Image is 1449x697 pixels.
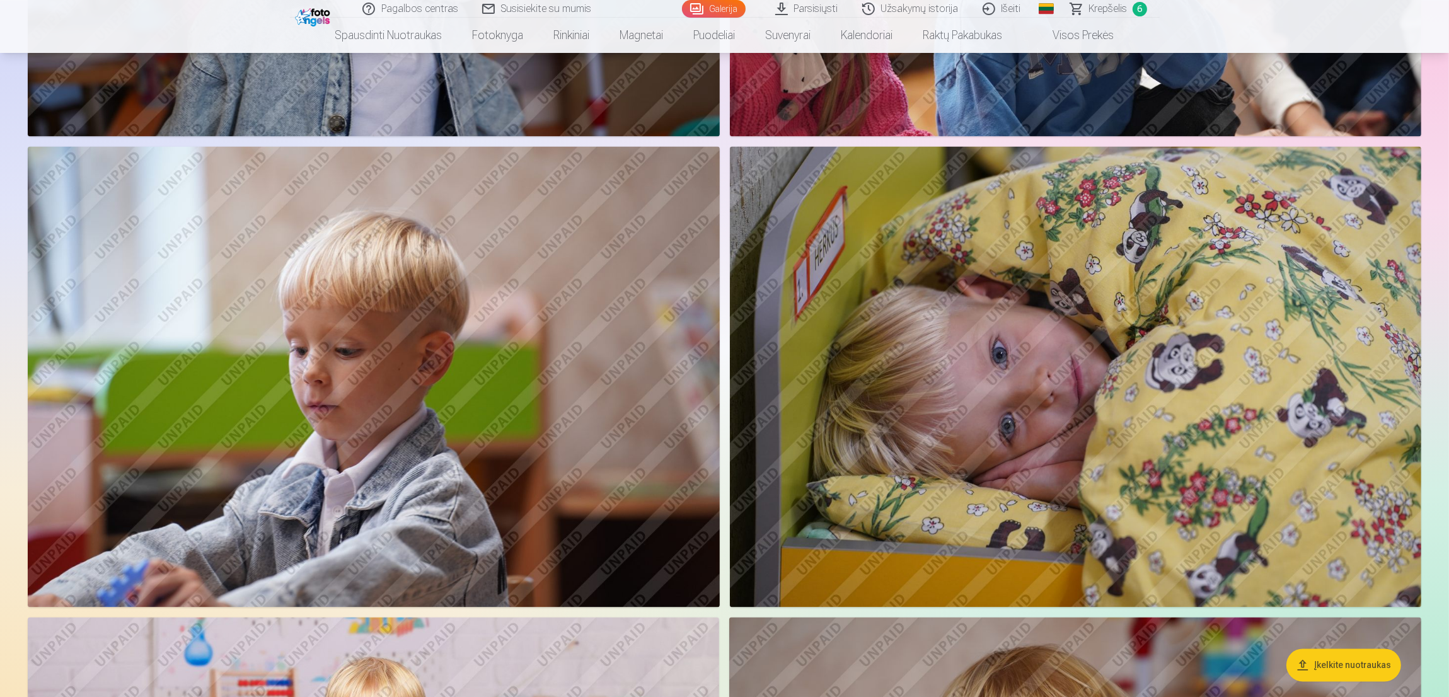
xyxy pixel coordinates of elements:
[539,18,605,53] a: Rinkiniai
[1133,2,1147,16] span: 6
[1286,649,1401,682] button: Įkelkite nuotraukas
[826,18,908,53] a: Kalendoriai
[679,18,751,53] a: Puodeliai
[1089,1,1128,16] span: Krepšelis
[1018,18,1129,53] a: Visos prekės
[605,18,679,53] a: Magnetai
[458,18,539,53] a: Fotoknyga
[295,5,333,26] img: /fa2
[908,18,1018,53] a: Raktų pakabukas
[751,18,826,53] a: Suvenyrai
[320,18,458,53] a: Spausdinti nuotraukas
